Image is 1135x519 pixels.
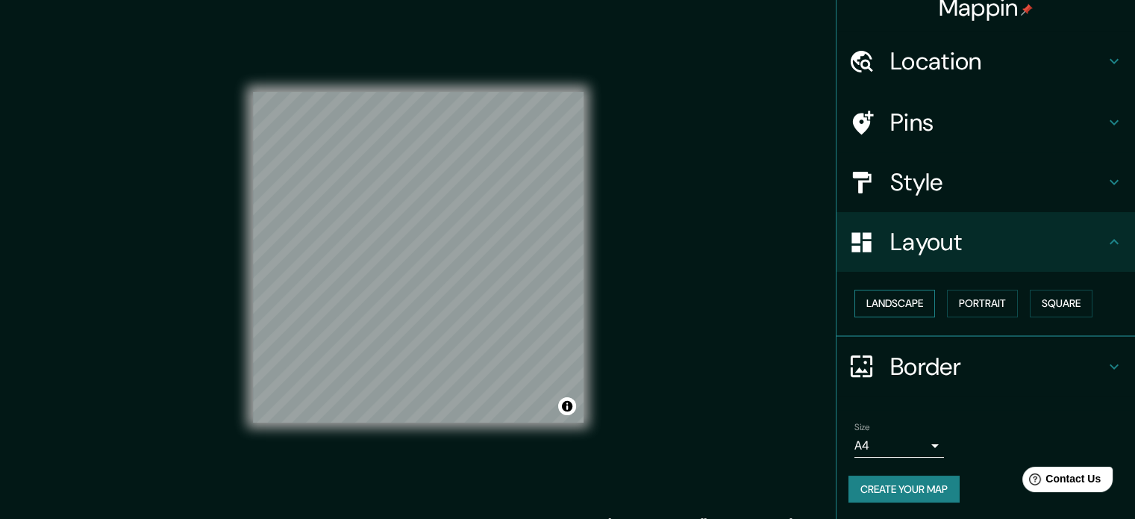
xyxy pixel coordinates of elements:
[1030,290,1092,317] button: Square
[837,152,1135,212] div: Style
[1002,461,1119,503] iframe: Help widget launcher
[854,290,935,317] button: Landscape
[890,352,1105,382] h4: Border
[837,337,1135,397] div: Border
[1021,4,1033,16] img: pin-icon.png
[890,46,1105,76] h4: Location
[848,476,960,503] button: Create your map
[854,434,944,458] div: A4
[947,290,1018,317] button: Portrait
[890,227,1105,257] h4: Layout
[253,92,584,423] canvas: Map
[890,108,1105,137] h4: Pins
[837,31,1135,91] div: Location
[558,397,576,415] button: Toggle attribution
[837,212,1135,272] div: Layout
[854,420,870,433] label: Size
[837,93,1135,152] div: Pins
[890,167,1105,197] h4: Style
